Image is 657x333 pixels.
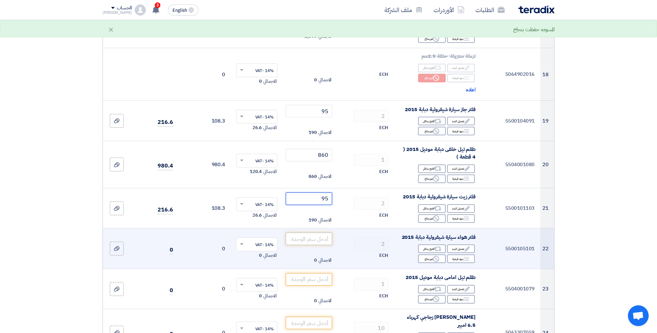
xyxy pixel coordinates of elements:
[286,192,332,205] input: أدخل سعر الوحدة
[263,292,276,299] span: الاجمالي
[447,295,475,304] div: بنود فرعية
[418,285,446,294] div: اقترح بدائل
[407,313,476,329] span: [PERSON_NAME] زجاجي كهرباء 6.5 امبير
[540,228,554,269] td: 22
[447,127,475,135] div: بنود فرعية
[263,78,276,85] span: الاجمالي
[418,254,446,263] div: غير متاح
[314,257,317,264] span: 0
[403,145,476,161] span: طقم تيل خلفى دبابة موديل 2015 ( 4 قطعة )
[481,269,540,309] td: 5504001079
[318,297,331,304] span: الاجمالي
[379,2,428,18] a: ملف الشركة
[286,149,332,161] input: أدخل سعر الوحدة
[252,212,262,219] span: 26.6
[250,168,262,175] span: 120.4
[447,254,475,263] div: بنود فرعية
[259,252,262,259] span: 0
[318,257,331,264] span: الاجمالي
[236,237,277,251] ng-select: VAT
[354,110,389,122] input: RFQ_STEP1.ITEMS.2.AMOUNT_TITLE
[418,214,446,223] div: غير متاح
[379,168,388,175] span: ECH
[318,76,331,83] span: الاجمالي
[540,141,554,188] td: 20
[135,4,146,16] img: profile_test.png
[447,285,475,294] div: تعديل البند
[117,5,132,11] div: الحساب
[158,206,173,214] span: 216.6
[263,252,276,259] span: الاجمالي
[447,34,475,43] div: بنود فرعية
[402,233,476,241] span: فلتر هواء سيارة شيفرولية دبابة 2015
[309,173,317,180] span: 860
[379,71,388,78] span: ECH
[406,273,476,281] span: طقم تيل امامى دبابة موديل 2015
[418,74,446,82] div: غير متاح
[447,204,475,213] div: تعديل البند
[178,141,231,188] td: 980.4
[236,154,277,168] ng-select: VAT
[286,317,332,329] input: أدخل سعر الوحدة
[318,217,331,224] span: الاجمالي
[252,124,262,131] span: 26.6
[379,124,388,131] span: ECH
[318,129,331,136] span: الاجمالي
[168,4,198,16] button: English
[286,233,332,245] input: أدخل سعر الوحدة
[481,48,540,101] td: 5064902016
[447,74,475,82] div: بنود فرعية
[108,25,114,34] div: ×
[518,6,554,13] img: Teradix logo
[236,197,277,211] ng-select: VAT
[170,246,173,254] span: 0
[172,8,187,13] span: English
[418,164,446,173] div: اقترح بدائل
[418,174,446,183] div: غير متاح
[418,34,446,43] div: غير متاح
[418,204,446,213] div: اقترح بدائل
[628,305,649,326] a: دردشة مفتوحة
[354,278,389,290] input: RFQ_STEP1.ITEMS.2.AMOUNT_TITLE
[263,124,276,131] span: الاجمالي
[405,106,476,113] span: فلتر جاز سيارة شيفرولية دبابة 2015
[379,212,388,219] span: ECH
[263,212,276,219] span: الاجمالي
[178,48,231,101] td: 0
[236,278,277,292] ng-select: VAT
[103,11,132,15] div: [PERSON_NAME]
[466,86,476,94] span: اعاده
[314,297,317,304] span: 0
[418,127,446,135] div: غير متاح
[236,63,277,77] ng-select: VAT
[540,188,554,228] td: 21
[403,193,476,200] span: فلتر زيت سيارة شيفرولية دبابة 2015
[354,197,389,210] input: RFQ_STEP1.ITEMS.2.AMOUNT_TITLE
[286,105,332,117] input: أدخل سعر الوحدة
[513,26,554,34] div: المسوده حفظت بنجاح
[470,2,510,18] a: الطلبات
[481,188,540,228] td: 5500101103
[418,117,446,125] div: اقترح بدائل
[379,292,388,299] span: ECH
[178,188,231,228] td: 108.3
[481,141,540,188] td: 5504001080
[259,78,262,85] span: 0
[540,48,554,101] td: 18
[309,217,317,224] span: 190
[155,2,160,8] span: 3
[314,76,317,83] span: 0
[158,162,173,170] span: 980.4
[170,286,173,295] span: 0
[286,273,332,286] input: أدخل سعر الوحدة
[178,101,231,141] td: 108.3
[379,252,388,259] span: ECH
[447,64,475,72] div: تعديل البند
[447,117,475,125] div: تعديل البند
[540,101,554,141] td: 19
[421,52,476,60] span: ترملة معزولة حلقة 2.5مم
[481,228,540,269] td: 5500105101
[259,292,262,299] span: 0
[447,164,475,173] div: تعديل البند
[418,244,446,253] div: اقترح بدائل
